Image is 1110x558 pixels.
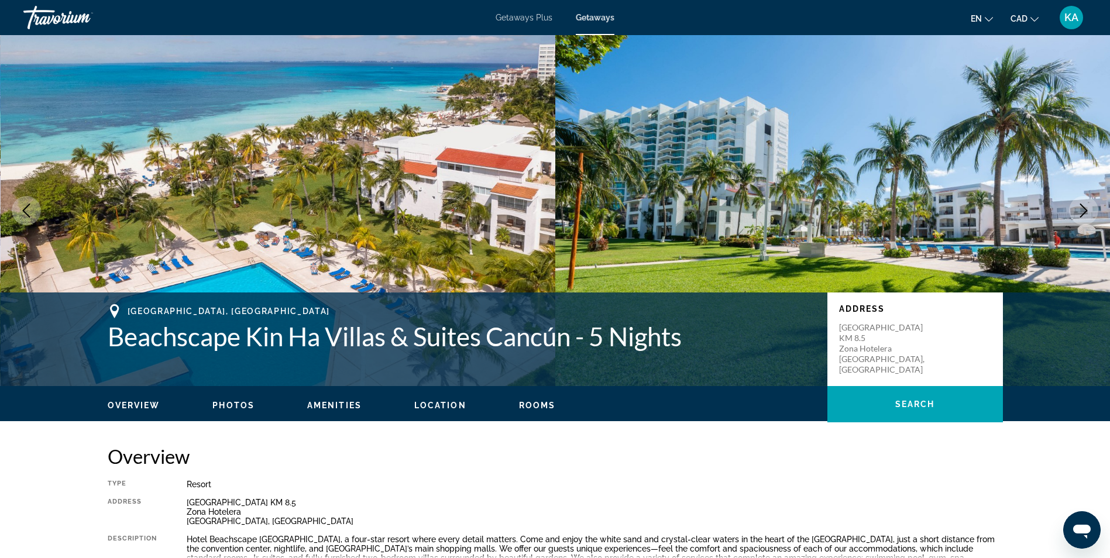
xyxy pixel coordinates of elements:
button: Location [414,400,466,411]
div: [GEOGRAPHIC_DATA] KM 8.5 Zona Hotelera [GEOGRAPHIC_DATA], [GEOGRAPHIC_DATA] [187,498,1003,526]
span: Search [895,399,935,409]
span: KA [1064,12,1078,23]
div: Resort [187,480,1003,489]
button: Change currency [1011,10,1039,27]
span: Photos [212,401,255,410]
button: Amenities [307,400,362,411]
a: Getaways Plus [496,13,552,22]
button: Rooms [519,400,556,411]
h2: Overview [108,445,1003,468]
iframe: Button to launch messaging window [1063,511,1101,549]
button: Previous image [12,196,41,225]
span: Location [414,401,466,410]
span: [GEOGRAPHIC_DATA], [GEOGRAPHIC_DATA] [128,306,330,316]
p: Address [839,304,991,314]
a: Getaways [576,13,614,22]
button: User Menu [1056,5,1087,30]
p: [GEOGRAPHIC_DATA] KM 8.5 Zona Hotelera [GEOGRAPHIC_DATA], [GEOGRAPHIC_DATA] [839,322,933,375]
span: en [971,14,982,23]
div: Address [108,498,157,526]
button: Change language [971,10,993,27]
a: Travorium [23,2,140,33]
button: Overview [108,400,160,411]
span: Amenities [307,401,362,410]
span: Rooms [519,401,556,410]
button: Next image [1069,196,1098,225]
h1: Beachscape Kin Ha Villas & Suites Cancún - 5 Nights [108,321,816,352]
button: Search [827,386,1003,422]
span: Overview [108,401,160,410]
button: Photos [212,400,255,411]
span: CAD [1011,14,1027,23]
div: Type [108,480,157,489]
